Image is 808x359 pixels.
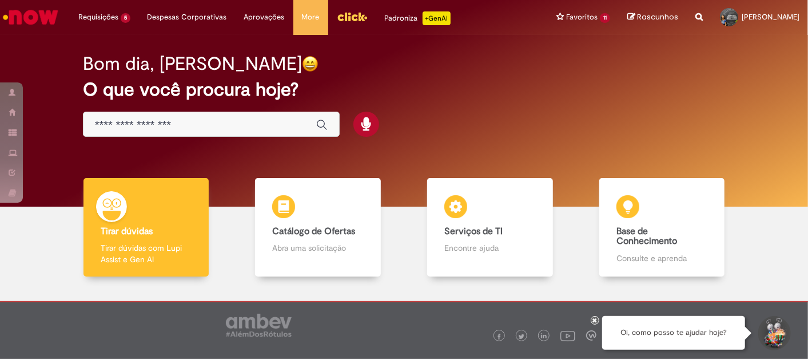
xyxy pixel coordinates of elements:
span: Despesas Corporativas [148,11,227,23]
img: logo_footer_twitter.png [519,334,524,340]
span: 5 [121,13,130,23]
a: Rascunhos [627,12,678,23]
b: Base de Conhecimento [616,226,677,247]
div: Oi, como posso te ajudar hoje? [602,316,745,350]
b: Tirar dúvidas [101,226,153,237]
p: Tirar dúvidas com Lupi Assist e Gen Ai [101,242,192,265]
a: Base de Conhecimento Consulte e aprenda [576,178,748,277]
button: Iniciar Conversa de Suporte [757,316,791,350]
p: +GenAi [423,11,451,25]
p: Abra uma solicitação [272,242,363,254]
h2: O que você procura hoje? [83,80,725,100]
a: Tirar dúvidas Tirar dúvidas com Lupi Assist e Gen Ai [60,178,232,277]
h2: Bom dia, [PERSON_NAME] [83,54,302,74]
span: [PERSON_NAME] [742,12,799,22]
img: logo_footer_linkedin.png [541,333,547,340]
img: logo_footer_facebook.png [496,334,502,340]
span: More [302,11,320,23]
span: Requisições [78,11,118,23]
div: Padroniza [385,11,451,25]
img: logo_footer_workplace.png [586,330,596,341]
b: Serviços de TI [444,226,503,237]
span: 11 [600,13,610,23]
span: Favoritos [566,11,598,23]
img: logo_footer_ambev_rotulo_gray.png [226,314,292,337]
p: Encontre ajuda [444,242,535,254]
a: Catálogo de Ofertas Abra uma solicitação [232,178,404,277]
p: Consulte e aprenda [616,253,707,264]
img: click_logo_yellow_360x200.png [337,8,368,25]
img: logo_footer_youtube.png [560,328,575,343]
span: Rascunhos [637,11,678,22]
a: Serviços de TI Encontre ajuda [404,178,576,277]
img: ServiceNow [1,6,60,29]
span: Aprovações [244,11,285,23]
img: happy-face.png [302,56,319,72]
b: Catálogo de Ofertas [272,226,355,237]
